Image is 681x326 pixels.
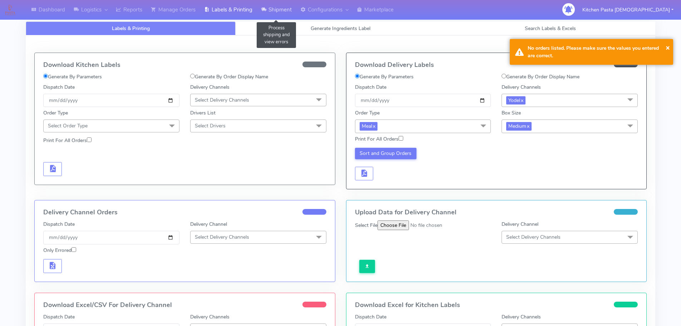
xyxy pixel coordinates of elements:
[502,220,538,228] label: Delivery Channel
[526,122,529,130] a: x
[48,122,88,129] span: Select Order Type
[87,137,92,142] input: Print For All Orders
[355,74,360,78] input: Generate By Parameters
[190,109,216,117] label: Drivers List
[43,209,326,216] h4: Delivery Channel Orders
[360,122,377,130] span: Meal
[506,96,525,104] span: Yodel
[43,247,76,254] label: Only Errored
[502,73,579,81] label: Generate By Order Display Name
[528,44,668,59] div: No orders listed. Please make sure the values you entered are correct.
[399,136,403,141] input: Print For All Orders
[71,247,76,252] input: Only Errored
[502,83,541,91] label: Delivery Channels
[355,313,386,321] label: Dispatch Date
[355,135,403,143] label: Print For All Orders
[355,302,638,309] h4: Download Excel for Kitchen Labels
[355,148,417,159] button: Sort and Group Orders
[190,74,195,78] input: Generate By Order Display Name
[43,302,326,309] h4: Download Excel/CSV For Delivery Channel
[355,222,377,229] label: Select File
[577,3,679,17] button: Kitchen Pasta [DEMOGRAPHIC_DATA]
[112,25,150,32] span: Labels & Printing
[190,73,268,81] label: Generate By Order Display Name
[355,209,638,216] h4: Upload Data for Delivery Channel
[43,62,326,69] h4: Download Kitchen Labels
[43,137,92,144] label: Print For All Orders
[502,109,521,117] label: Box Size
[43,313,75,321] label: Dispatch Date
[190,83,230,91] label: Delivery Channels
[506,234,561,240] span: Select Delivery Channels
[666,42,670,53] button: Close
[26,21,655,35] ul: Tabs
[355,62,638,69] h4: Download Delivery Labels
[43,83,75,91] label: Dispatch Date
[195,97,249,103] span: Select Delivery Channels
[525,25,576,32] span: Search Labels & Excels
[43,74,48,78] input: Generate By Parameters
[502,313,541,321] label: Delivery Channels
[520,96,523,104] a: x
[43,73,102,81] label: Generate By Parameters
[666,43,670,52] span: ×
[506,122,532,130] span: Medium
[43,220,75,228] label: Dispatch Date
[355,109,380,117] label: Order Type
[311,25,370,32] span: Generate Ingredients Label
[190,220,227,228] label: Delivery Channel
[195,234,249,240] span: Select Delivery Channels
[502,74,506,78] input: Generate By Order Display Name
[43,109,68,117] label: Order Type
[372,122,375,130] a: x
[355,83,386,91] label: Dispatch Date
[195,122,226,129] span: Select Drivers
[355,73,414,81] label: Generate By Parameters
[190,313,230,321] label: Delivery Channels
